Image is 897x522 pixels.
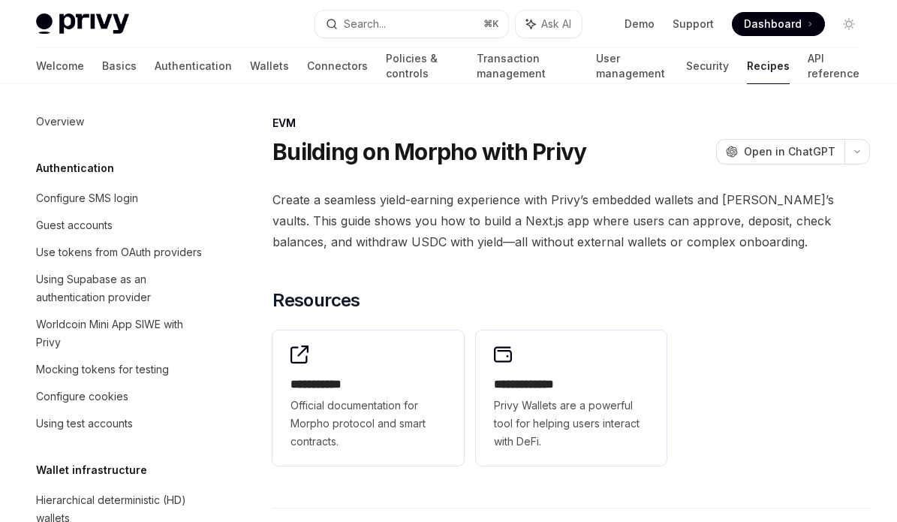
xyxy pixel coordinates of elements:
button: Search...⌘K [315,11,509,38]
span: ⌘ K [483,18,499,30]
a: **** **** ***Privy Wallets are a powerful tool for helping users interact with DeFi. [476,330,667,466]
div: Search... [344,15,386,33]
a: Configure SMS login [24,185,216,212]
a: Policies & controls [386,48,459,84]
div: Use tokens from OAuth providers [36,243,202,261]
a: **** **** *Official documentation for Morpho protocol and smart contracts. [272,330,464,466]
div: Configure cookies [36,388,128,406]
div: Configure SMS login [36,189,138,207]
a: Using Supabase as an authentication provider [24,266,216,311]
a: API reference [808,48,861,84]
a: Basics [102,48,137,84]
a: User management [596,48,668,84]
a: Authentication [155,48,232,84]
div: EVM [272,116,870,131]
a: Wallets [250,48,289,84]
span: Open in ChatGPT [744,144,835,159]
a: Security [686,48,729,84]
h5: Wallet infrastructure [36,461,147,479]
span: Official documentation for Morpho protocol and smart contracts. [290,397,446,451]
a: Mocking tokens for testing [24,356,216,383]
div: Using Supabase as an authentication provider [36,270,207,306]
div: Worldcoin Mini App SIWE with Privy [36,315,207,352]
span: Resources [272,288,360,312]
a: Use tokens from OAuth providers [24,239,216,266]
h1: Building on Morpho with Privy [272,138,586,165]
img: light logo [36,14,129,35]
span: Create a seamless yield-earning experience with Privy’s embedded wallets and [PERSON_NAME]’s vaul... [272,189,870,252]
a: Demo [625,17,655,32]
span: Privy Wallets are a powerful tool for helping users interact with DeFi. [494,397,649,451]
a: Connectors [307,48,368,84]
div: Guest accounts [36,216,113,234]
a: Support [673,17,714,32]
button: Open in ChatGPT [716,139,844,164]
a: Guest accounts [24,212,216,239]
div: Overview [36,113,84,131]
div: Using test accounts [36,415,133,433]
a: Configure cookies [24,383,216,410]
a: Transaction management [477,48,578,84]
span: Dashboard [744,17,802,32]
a: Recipes [747,48,790,84]
span: Ask AI [541,17,571,32]
a: Welcome [36,48,84,84]
a: Overview [24,108,216,135]
a: Dashboard [732,12,825,36]
button: Toggle dark mode [837,12,861,36]
button: Ask AI [516,11,582,38]
h5: Authentication [36,159,114,177]
div: Mocking tokens for testing [36,361,169,379]
a: Using test accounts [24,410,216,437]
a: Worldcoin Mini App SIWE with Privy [24,311,216,356]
